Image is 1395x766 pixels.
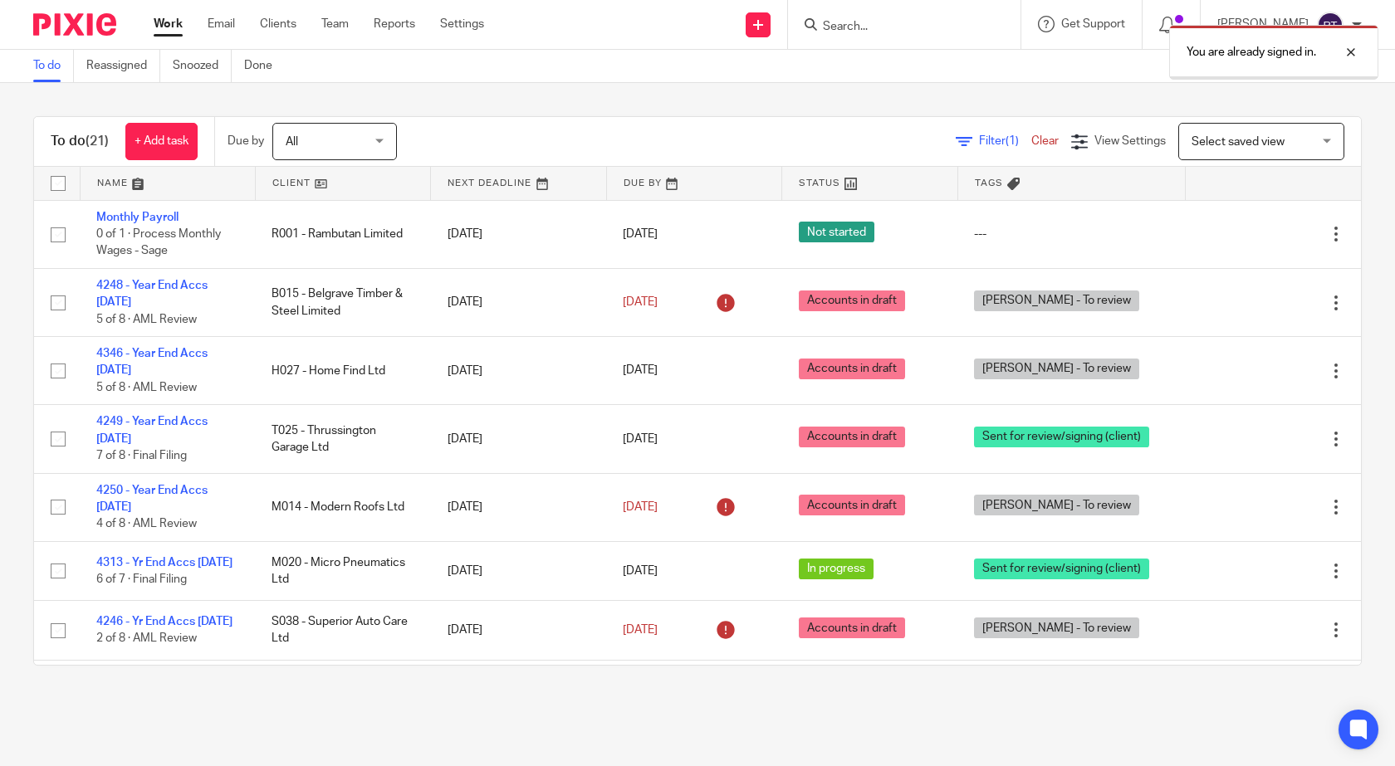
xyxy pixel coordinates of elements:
span: Filter [979,135,1031,147]
td: [DATE] [431,660,606,728]
span: All [286,136,298,148]
td: R001 - Rambutan Limited [255,200,430,268]
a: Clients [260,16,296,32]
span: Accounts in draft [799,495,905,515]
a: Email [208,16,235,32]
a: + Add task [125,123,198,160]
span: Tags [975,178,1003,188]
td: S008 - [PERSON_NAME] Research (Leics) Ltd [255,660,430,728]
a: Team [321,16,349,32]
td: [DATE] [431,473,606,541]
span: [DATE] [623,296,658,308]
span: [DATE] [623,565,658,577]
td: M020 - Micro Pneumatics Ltd [255,541,430,600]
span: 5 of 8 · AML Review [96,314,197,325]
span: In progress [799,559,874,579]
span: [DATE] [623,433,658,445]
span: View Settings [1094,135,1166,147]
span: 4 of 8 · AML Review [96,518,197,529]
p: You are already signed in. [1187,44,1316,61]
a: Monthly Payroll [96,212,179,223]
span: 6 of 7 · Final Filing [96,573,187,585]
span: Select saved view [1192,136,1285,148]
span: Accounts in draft [799,290,905,311]
a: 4250 - Year End Accs [DATE] [96,485,208,513]
span: Not started [799,222,874,242]
a: 4313 - Yr End Accs [DATE] [96,557,232,568]
div: --- [974,226,1168,242]
a: Reassigned [86,50,160,82]
span: 2 of 8 · AML Review [96,633,197,645]
span: [DATE] [623,501,658,513]
span: [PERSON_NAME] - To review [974,495,1139,515]
td: [DATE] [431,405,606,473]
td: [DATE] [431,601,606,660]
td: [DATE] [431,268,606,336]
img: Pixie [33,13,116,36]
td: S038 - Superior Auto Care Ltd [255,601,430,660]
span: (1) [1006,135,1019,147]
a: 4249 - Year End Accs [DATE] [96,416,208,444]
span: [DATE] [623,365,658,377]
span: Sent for review/signing (client) [974,559,1149,579]
a: Done [244,50,285,82]
a: Settings [440,16,484,32]
h1: To do [51,133,109,150]
p: Due by [228,133,264,149]
span: Accounts in draft [799,427,905,447]
span: [DATE] [623,228,658,240]
span: Accounts in draft [799,359,905,379]
td: [DATE] [431,337,606,405]
img: svg%3E [1317,12,1344,38]
td: B015 - Belgrave Timber & Steel Limited [255,268,430,336]
td: [DATE] [431,541,606,600]
a: 4246 - Yr End Accs [DATE] [96,616,232,627]
span: 5 of 8 · AML Review [96,382,197,393]
span: [PERSON_NAME] - To review [974,359,1139,379]
a: 4346 - Year End Accs [DATE] [96,348,208,376]
td: [DATE] [431,200,606,268]
span: 7 of 8 · Final Filing [96,450,187,461]
a: To do [33,50,74,82]
td: M014 - Modern Roofs Ltd [255,473,430,541]
a: Clear [1031,135,1059,147]
a: 4248 - Year End Accs [DATE] [96,280,208,308]
span: Sent for review/signing (client) [974,427,1149,447]
a: Reports [374,16,415,32]
a: Work [154,16,183,32]
span: [PERSON_NAME] - To review [974,617,1139,638]
span: [DATE] [623,624,658,636]
td: T025 - Thrussington Garage Ltd [255,405,430,473]
span: Accounts in draft [799,617,905,638]
span: [PERSON_NAME] - To review [974,290,1139,311]
span: (21) [86,134,109,148]
a: Snoozed [173,50,232,82]
span: 0 of 1 · Process Monthly Wages - Sage [96,228,221,257]
td: H027 - Home Find Ltd [255,337,430,405]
